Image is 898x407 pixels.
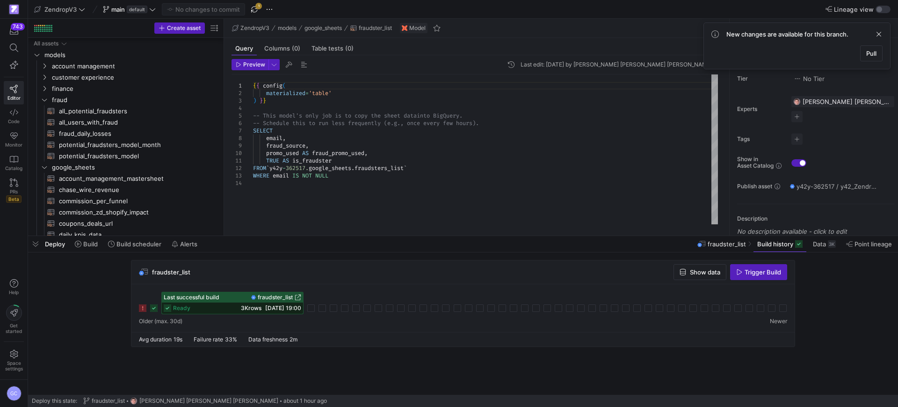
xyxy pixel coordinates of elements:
[521,61,712,68] div: Last edit: [DATE] by [PERSON_NAME] [PERSON_NAME] [PERSON_NAME]
[32,117,220,128] a: all_users_with_fraud​​​​​​​​​​
[32,38,220,49] div: Press SPACE to select this row.
[282,157,289,164] span: AS
[45,240,65,248] span: Deploy
[232,172,242,179] div: 13
[794,75,825,82] span: No Tier
[726,30,848,38] span: New changes are available for this branch.
[7,95,21,101] span: Editor
[59,151,209,162] span: potential_fraudsters_model​​​​​​​​​​
[32,60,220,72] div: Press SPACE to select this row.
[173,305,190,311] span: ready
[708,240,746,248] span: fraudster_list
[770,318,787,325] span: Newer
[260,97,263,104] span: }
[253,119,417,127] span: -- Schedule this to run less frequently (e.g., onc
[59,196,209,207] span: commission_per_funnel​​​​​​​​​​
[803,98,891,105] span: [PERSON_NAME] [PERSON_NAME] [PERSON_NAME]
[737,156,774,169] span: Show in Asset Catalog
[32,72,220,83] div: Press SPACE to select this row.
[6,195,22,203] span: Beta
[253,172,269,179] span: WHERE
[243,61,265,68] span: Preview
[130,397,138,405] img: https://storage.googleapis.com/y42-prod-data-exchange/images/G2kHvxVlt02YItTmblwfhPy4mK5SfUxFU6Tr...
[32,218,220,229] a: coupons_deals_url​​​​​​​​​​
[116,240,161,248] span: Build scheduler
[860,45,883,61] button: Pull
[59,185,209,195] span: chase_wire_revenue​​​​​​​​​​
[745,268,781,276] span: Trigger Build
[266,164,269,172] span: `
[256,82,260,89] span: {
[8,289,20,295] span: Help
[167,25,201,31] span: Create asset
[44,6,77,13] span: ZendropV3
[813,240,826,248] span: Data
[253,97,256,104] span: )
[834,6,874,13] span: Lineage view
[6,323,22,334] span: Get started
[282,134,286,142] span: ,
[180,240,197,248] span: Alerts
[32,207,220,218] div: Press SPACE to select this row.
[355,164,404,172] span: fraudsters_list
[32,105,220,117] a: all_potential_fraudsters​​​​​​​​​​
[32,207,220,218] a: commission_zd_shopify_impact​​​​​​​​​​
[32,398,77,404] span: Deploy this state:
[232,142,242,149] div: 9
[263,82,282,89] span: config
[364,149,368,157] span: ,
[167,236,202,252] button: Alerts
[232,134,242,142] div: 8
[32,49,220,60] div: Press SPACE to select this row.
[309,89,332,97] span: 'table'
[351,164,355,172] span: .
[232,82,242,89] div: 1
[4,384,24,403] button: GC
[4,1,24,17] a: https://storage.googleapis.com/y42-prod-data-exchange/images/qZXOSqkTtPuVcXVzF40oUlM07HVTwZXfPK0U...
[266,157,279,164] span: TRUE
[59,218,209,229] span: coupons_deals_url​​​​​​​​​​
[302,172,312,179] span: NOT
[286,164,309,172] span: 362517.
[266,89,305,97] span: materialized
[111,6,125,13] span: main
[269,164,282,172] span: y42y
[139,336,172,343] span: Avg duration
[32,139,220,150] a: potential_fraudsters_model_month​​​​​​​​​​
[304,25,342,31] span: google_sheets
[253,112,417,119] span: -- This model's only job is to copy the sheet data
[232,179,242,187] div: 14
[797,183,879,190] span: y42y-362517 / y42_ZendropV3_main / fraudster_list
[232,59,268,70] button: Preview
[9,5,19,14] img: https://storage.googleapis.com/y42-prod-data-exchange/images/qZXOSqkTtPuVcXVzF40oUlM07HVTwZXfPK0U...
[292,45,300,52] span: (0)
[240,25,269,31] span: ZendropV3
[311,45,354,52] span: Table tests
[152,268,190,276] span: fraudster_list
[32,195,220,207] div: Press SPACE to select this row.
[59,207,209,218] span: commission_zd_shopify_impact​​​​​​​​​​
[32,105,220,117] div: Press SPACE to select this row.
[264,45,300,52] span: Columns
[32,218,220,229] div: Press SPACE to select this row.
[101,3,158,15] button: maindefault
[241,304,261,311] span: 3K rows
[4,104,24,128] a: Code
[730,264,787,280] button: Trigger Build
[673,264,726,280] button: Show data
[232,157,242,164] div: 11
[305,142,309,149] span: ,
[32,128,220,139] a: fraud_daily_losses​​​​​​​​​​
[32,83,220,94] div: Press SPACE to select this row.
[417,119,479,127] span: e every few hours).
[794,75,801,82] img: No tier
[282,82,286,89] span: (
[866,50,876,57] span: Pull
[404,164,407,172] span: `
[737,75,784,82] span: Tier
[305,89,309,97] span: =
[92,398,125,404] span: fraudster_list
[52,95,218,105] span: fraud
[232,112,242,119] div: 5
[348,22,394,34] button: fraudster_list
